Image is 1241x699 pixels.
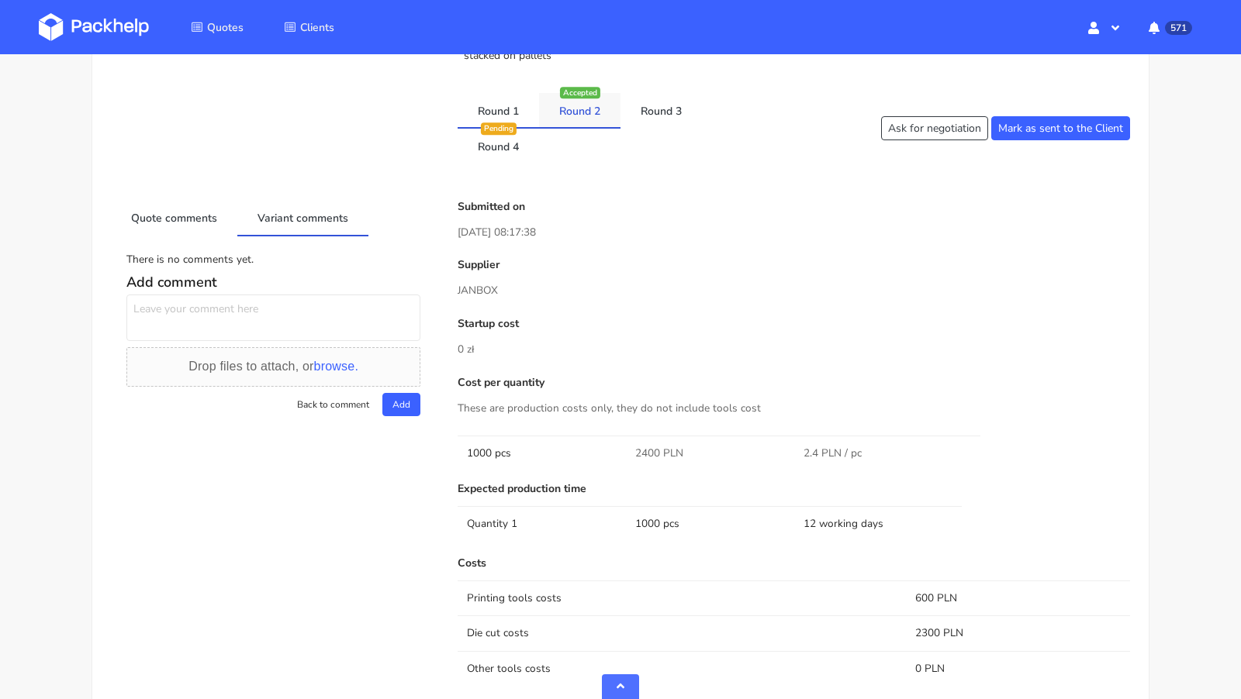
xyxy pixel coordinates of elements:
[287,393,379,416] button: Back to comment
[458,580,906,615] td: Printing tools costs
[188,360,358,373] span: Drop files to attach, or
[881,116,988,140] button: Ask for negotiation
[1165,21,1192,35] span: 571
[1136,13,1202,41] button: 571
[481,123,517,135] div: Pending
[458,400,1130,417] p: These are production costs only, they do not include tools cost
[458,341,1130,358] p: 0 zł
[906,580,1130,615] td: 600 PLN
[172,13,262,41] a: Quotes
[458,557,1130,570] p: Costs
[991,116,1130,140] button: Mark as sent to the Client
[539,93,620,127] a: Round 2
[620,93,702,127] a: Round 3
[626,506,794,541] td: 1000 pcs
[458,224,1130,241] p: [DATE] 08:17:38
[458,201,1130,213] p: Submitted on
[906,615,1130,650] td: 2300 PLN
[126,274,420,291] h5: Add comment
[300,20,334,35] span: Clients
[458,651,906,686] td: Other tools costs
[464,37,558,62] p: Boxes with product stacked on pallets
[458,615,906,650] td: Die cut costs
[237,201,368,235] a: Variant comments
[906,651,1130,686] td: 0 PLN
[560,88,600,99] div: Accepted
[126,252,420,267] div: There is no comments yet.
[458,259,1130,271] p: Supplier
[458,318,1130,330] p: Startup cost
[458,506,626,541] td: Quantity 1
[207,20,244,35] span: Quotes
[458,483,1130,495] p: Expected production time
[794,506,963,541] td: 12 working days
[458,436,626,470] td: 1000 pcs
[382,393,420,416] button: Add
[635,446,683,461] span: 2400 PLN
[314,360,358,373] span: browse.
[111,201,237,235] a: Quote comments
[458,129,539,163] a: Round 4
[458,93,539,127] a: Round 1
[265,13,353,41] a: Clients
[458,377,1130,389] p: Cost per quantity
[804,446,862,461] span: 2.4 PLN / pc
[458,282,1130,299] p: JANBOX
[39,13,149,41] img: Dashboard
